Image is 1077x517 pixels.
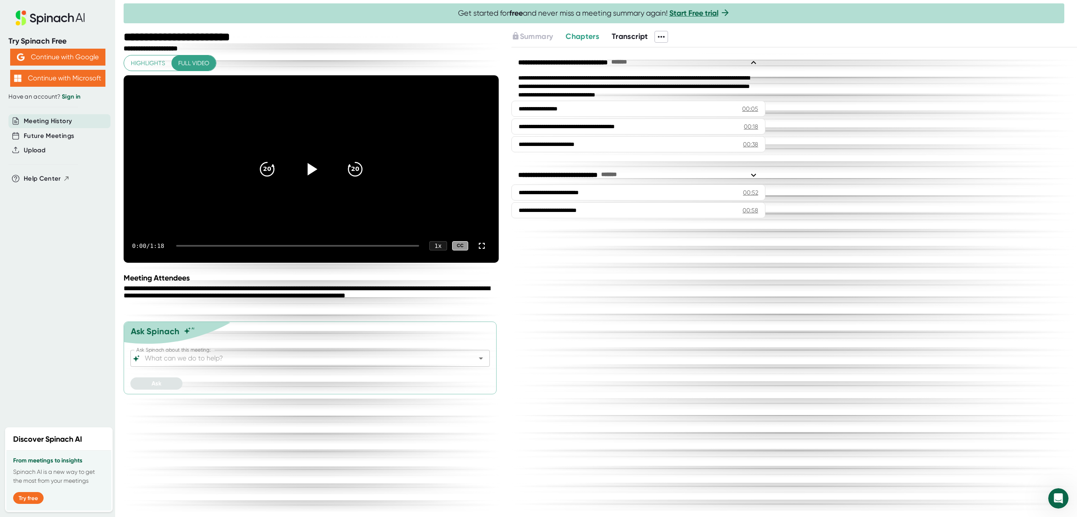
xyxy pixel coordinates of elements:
div: Try Spinach Free [8,36,107,46]
button: Chapters [566,31,599,42]
img: Aehbyd4JwY73AAAAAElFTkSuQmCC [17,53,25,61]
input: What can we do to help? [143,352,462,364]
h3: From meetings to insights [13,457,105,464]
button: Future Meetings [24,131,74,141]
b: free [509,8,523,18]
button: Highlights [124,55,172,71]
div: Have an account? [8,93,107,101]
span: Ask [152,380,161,387]
div: 00:52 [743,188,758,197]
button: Help Center [24,174,70,184]
button: Full video [171,55,216,71]
div: Ask Spinach [131,326,179,336]
span: Get started for and never miss a meeting summary again! [458,8,730,18]
button: Open [475,352,487,364]
button: Summary [511,31,553,42]
div: Upgrade to access [511,31,566,43]
button: Continue with Microsoft [10,70,105,87]
div: 00:38 [743,140,758,148]
div: Meeting Attendees [124,273,501,283]
h2: Discover Spinach AI [13,434,82,445]
div: 00:58 [743,206,758,214]
div: 00:05 [742,104,758,113]
span: Chapters [566,32,599,41]
div: 00:18 [744,122,758,131]
button: Continue with Google [10,49,105,66]
div: 0:00 / 1:18 [132,242,166,249]
span: Summary [520,32,553,41]
span: Highlights [131,58,165,69]
a: Sign in [62,93,80,100]
p: Spinach AI is a new way to get the most from your meetings [13,467,105,485]
button: Transcript [612,31,648,42]
div: 1 x [429,241,447,250]
iframe: Intercom live chat [1048,488,1069,509]
button: Upload [24,146,45,155]
div: CC [452,241,468,251]
button: Try free [13,492,44,504]
span: Full video [178,58,209,69]
button: Meeting History [24,116,72,126]
a: Start Free trial [669,8,718,18]
button: Ask [130,377,182,390]
span: Help Center [24,174,61,184]
span: Transcript [612,32,648,41]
